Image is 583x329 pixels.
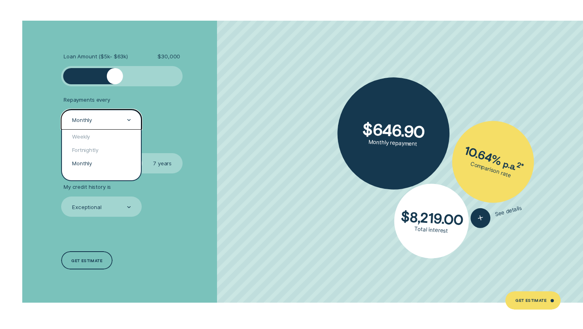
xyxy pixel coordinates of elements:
[468,198,524,230] button: See details
[62,143,141,157] div: Fortnightly
[72,204,102,211] div: Exceptional
[64,53,128,60] span: Loan Amount ( $5k - $63k )
[61,251,113,269] a: Get estimate
[62,157,141,170] div: Monthly
[64,184,111,190] span: My credit history is
[505,291,561,310] a: Get Estimate
[62,130,141,143] div: Weekly
[72,117,92,124] div: Monthly
[494,204,522,218] span: See details
[157,53,180,60] span: $ 30,000
[142,153,183,173] label: 7 years
[64,96,110,103] span: Repayments every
